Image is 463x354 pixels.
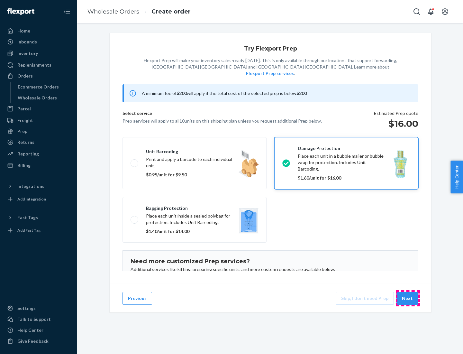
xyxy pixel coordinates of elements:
[450,161,463,193] button: Help Center
[123,118,322,124] p: Prep services will apply to all 10 units on this shipping plan unless you request additional Prep...
[396,292,418,305] button: Next
[4,48,73,59] a: Inventory
[18,95,57,101] div: Wholesale Orders
[17,228,41,233] div: Add Fast Tag
[4,325,73,335] a: Help Center
[4,60,73,70] a: Replenishments
[4,225,73,236] a: Add Fast Tag
[4,115,73,126] a: Freight
[151,8,191,15] a: Create order
[7,8,34,15] img: Flexport logo
[17,139,34,145] div: Returns
[123,292,152,305] button: Previous
[14,93,74,103] a: Wholesale Orders
[4,314,73,324] a: Talk to Support
[17,73,33,79] div: Orders
[4,37,73,47] a: Inbounds
[244,46,297,52] h1: Try Flexport Prep
[17,338,49,344] div: Give Feedback
[17,162,31,169] div: Billing
[87,8,139,15] a: Wholesale Orders
[142,90,307,96] span: A minimum fee of will apply if the total cost of the selected prep is below
[4,126,73,136] a: Prep
[17,62,51,68] div: Replenishments
[17,39,37,45] div: Inbounds
[17,196,46,202] div: Add Integration
[336,292,394,305] button: Skip, I don't need Prep
[14,82,74,92] a: Ecommerce Orders
[246,70,294,77] button: Flexport Prep services
[4,149,73,159] a: Reporting
[17,214,38,221] div: Fast Tags
[17,327,43,333] div: Help Center
[131,266,410,273] p: Additional services like kitting, preparing specific units, and more custom requests are availabl...
[374,118,418,129] h1: $16.00
[374,110,418,116] p: Estimated Prep quote
[4,71,73,81] a: Orders
[4,26,73,36] a: Home
[60,5,73,18] button: Close Navigation
[4,181,73,191] button: Integrations
[4,137,73,147] a: Returns
[17,28,30,34] div: Home
[4,212,73,223] button: Fast Tags
[424,5,437,18] button: Open notifications
[82,2,196,21] ol: breadcrumbs
[17,305,36,312] div: Settings
[439,5,451,18] button: Open account menu
[17,183,44,190] div: Integrations
[4,160,73,171] a: Billing
[177,90,187,96] b: $200
[17,128,27,135] div: Prep
[123,110,322,118] p: Select service
[296,90,307,96] b: $200
[144,57,397,77] p: Flexport Prep will make your inventory sales-ready [DATE]. This is only available through our loc...
[4,194,73,204] a: Add Integration
[410,5,423,18] button: Open Search Box
[4,336,73,346] button: Give Feedback
[4,104,73,114] a: Parcel
[17,316,51,322] div: Talk to Support
[18,84,59,90] div: Ecommerce Orders
[17,106,31,112] div: Parcel
[4,303,73,313] a: Settings
[131,258,410,265] h1: Need more customized Prep services?
[17,50,38,57] div: Inventory
[17,117,33,124] div: Freight
[17,151,39,157] div: Reporting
